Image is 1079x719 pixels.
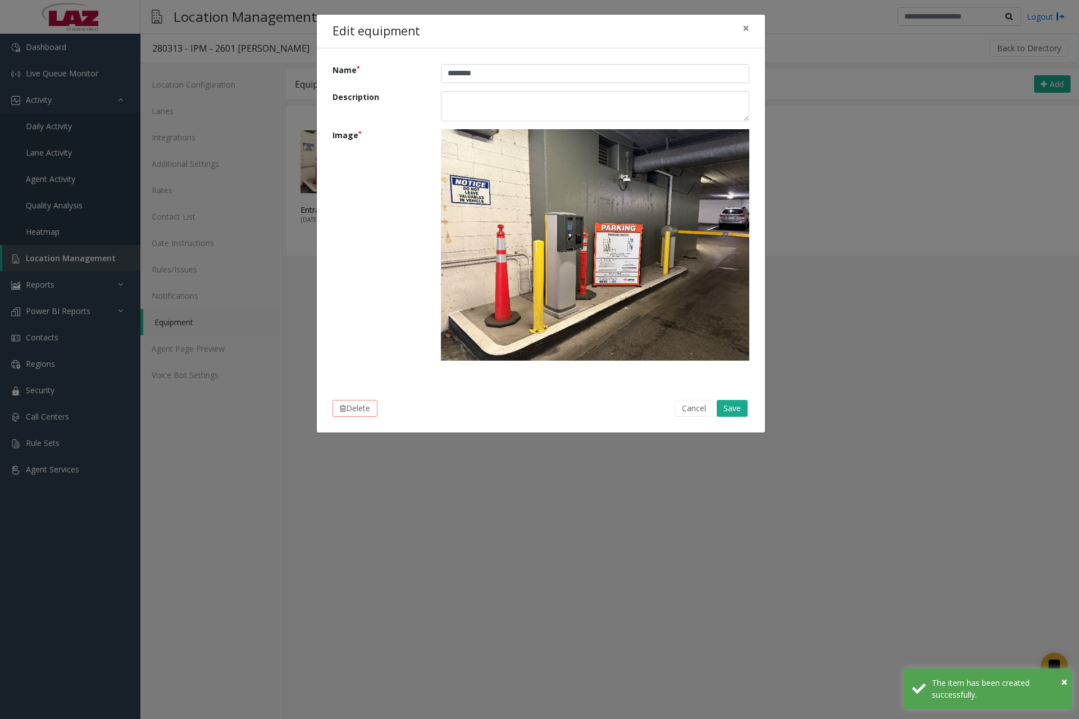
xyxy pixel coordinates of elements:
button: Delete [333,400,377,417]
label: Name [324,64,432,79]
span: × [1061,674,1067,689]
button: Cancel [675,400,713,417]
label: Image [324,129,432,357]
img: croppedImg [441,129,749,361]
button: Save [717,400,748,417]
label: Description [324,91,432,118]
span: × [743,20,749,36]
button: Close [735,15,757,42]
div: The item has been created successfully. [932,677,1064,700]
button: Close [1061,674,1067,690]
h4: Edit equipment [333,22,420,40]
